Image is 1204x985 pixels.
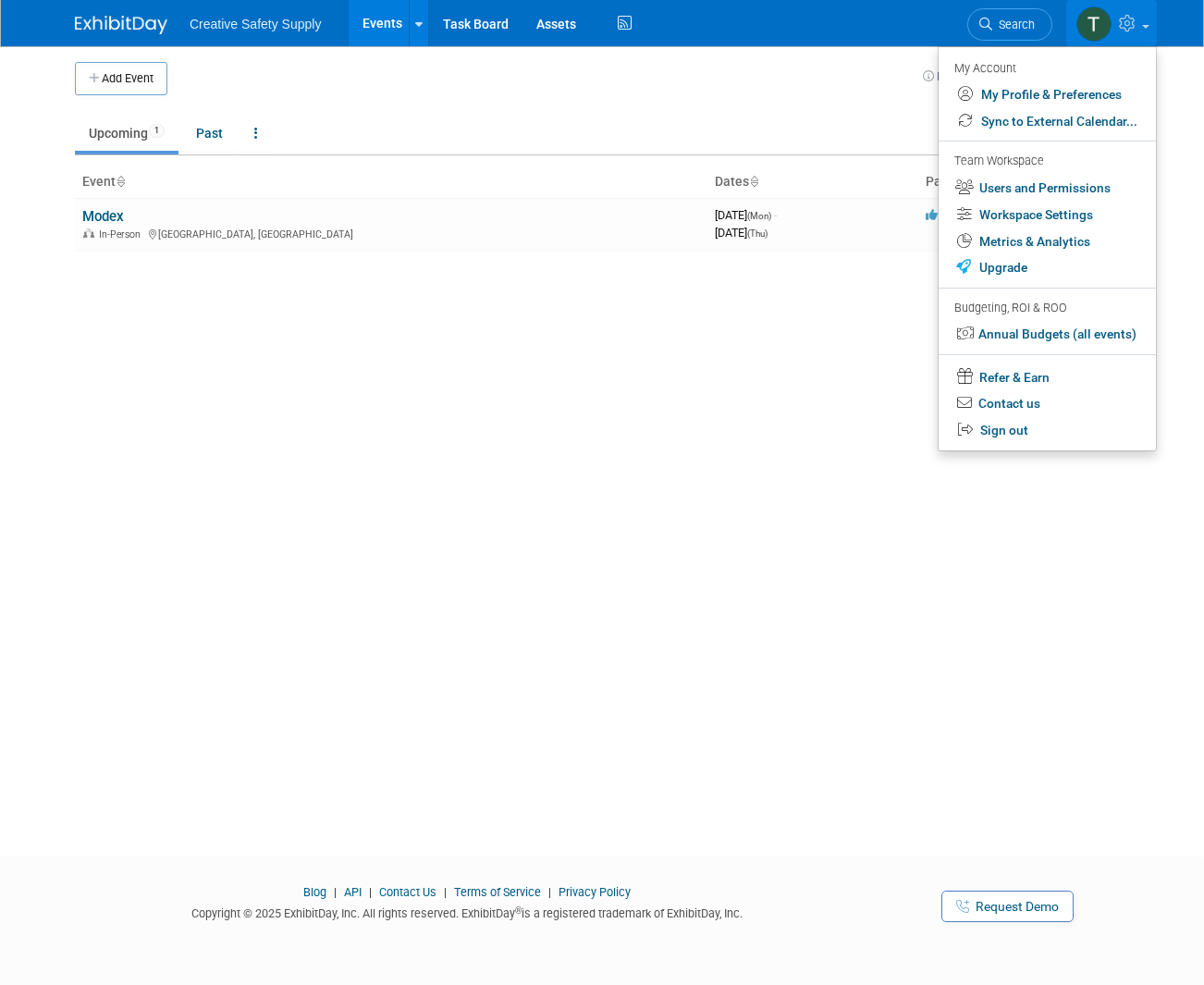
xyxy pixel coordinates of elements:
[75,901,859,922] div: Copyright © 2025 ExhibitDay, Inc. All rights reserved. ExhibitDay is a registered trademark of Ex...
[954,299,1137,318] div: Budgeting, ROI & ROO
[344,885,362,899] a: API
[116,174,125,189] a: Sort by Event Name
[544,885,556,899] span: |
[303,885,326,899] a: Blog
[190,17,321,31] span: Creative Safety Supply
[515,905,522,916] sup: ®
[75,16,167,34] img: ExhibitDay
[749,174,758,189] a: Sort by Start Date
[954,152,1137,172] div: Team Workspace
[747,228,768,239] span: (Thu)
[149,124,165,138] span: 1
[939,417,1156,444] a: Sign out
[715,208,777,222] span: [DATE]
[364,885,376,899] span: |
[182,116,237,151] a: Past
[967,8,1052,41] a: Search
[559,885,631,899] a: Privacy Policy
[774,208,777,222] span: -
[939,321,1156,348] a: Annual Budgets (all events)
[715,226,768,240] span: [DATE]
[939,390,1156,417] a: Contact us
[329,885,341,899] span: |
[941,891,1074,922] a: Request Demo
[82,208,124,225] a: Modex
[1076,6,1112,42] img: Thom Cheney
[939,254,1156,281] a: Upgrade
[939,363,1156,391] a: Refer & Earn
[75,166,707,198] th: Event
[75,116,178,151] a: Upcoming1
[82,226,700,240] div: [GEOGRAPHIC_DATA], [GEOGRAPHIC_DATA]
[918,166,1129,198] th: Participation
[75,62,167,95] button: Add Event
[939,81,1156,108] a: My Profile & Preferences
[939,175,1156,202] a: Users and Permissions
[926,208,997,222] span: Committed
[992,18,1035,31] span: Search
[439,885,451,899] span: |
[83,228,94,238] img: In-Person Event
[939,202,1156,228] a: Workspace Settings
[939,108,1156,135] a: Sync to External Calendar...
[379,885,436,899] a: Contact Us
[99,228,146,240] span: In-Person
[707,166,918,198] th: Dates
[454,885,541,899] a: Terms of Service
[939,228,1156,255] a: Metrics & Analytics
[923,69,1129,83] a: How to sync to an external calendar...
[954,56,1137,79] div: My Account
[747,211,771,221] span: (Mon)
